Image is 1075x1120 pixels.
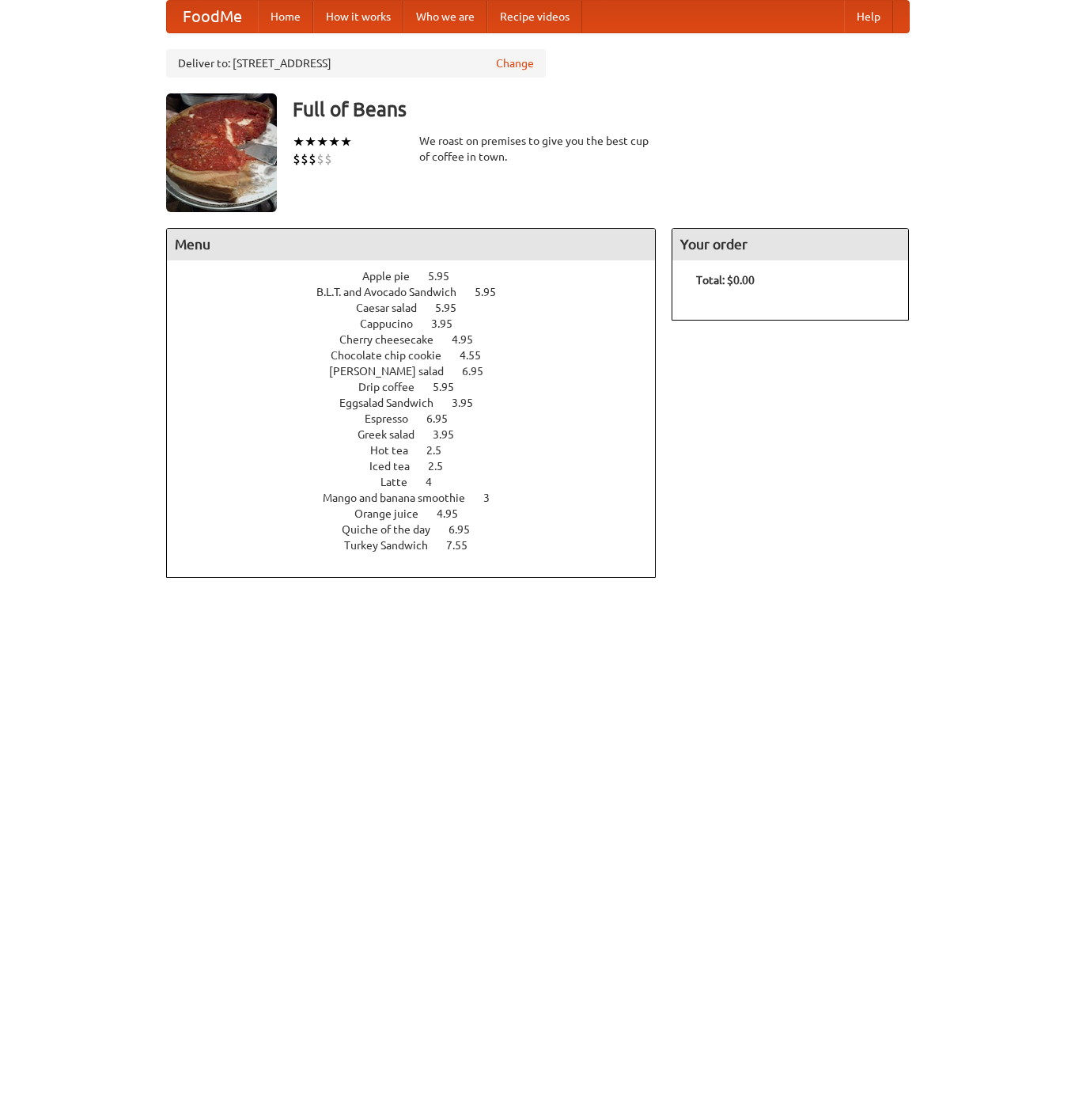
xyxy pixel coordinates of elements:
a: How it works [313,1,403,32]
span: Mango and banana smoothie [323,492,481,504]
a: Iced tea 2.5 [369,460,472,473]
a: B.L.T. and Avocado Sandwich 5.95 [316,286,525,298]
span: 5.95 [475,286,512,298]
li: $ [316,150,324,168]
div: Deliver to: [STREET_ADDRESS] [166,49,546,78]
span: Orange juice [354,507,434,520]
li: ★ [328,133,340,150]
span: Eggsalad Sandwich [339,397,449,409]
a: Apple pie 5.95 [362,270,479,283]
li: ★ [293,133,305,150]
a: Cherry cheesecake 4.95 [339,333,502,346]
span: 3.95 [452,397,489,409]
img: angular.jpg [166,93,277,212]
a: Who we are [403,1,487,32]
li: ★ [340,133,352,150]
a: [PERSON_NAME] salad 6.95 [329,365,513,378]
span: Apple pie [362,270,426,283]
a: Greek salad 3.95 [358,428,483,441]
span: 5.95 [428,270,465,283]
li: ★ [305,133,316,150]
span: 3.95 [433,428,470,441]
li: $ [324,150,332,168]
a: Quiche of the day 6.95 [342,523,499,536]
a: FoodMe [167,1,258,32]
span: Chocolate chip cookie [331,349,457,362]
a: Espresso 6.95 [365,412,477,425]
span: Cappucino [360,317,429,330]
li: $ [301,150,308,168]
a: Orange juice 4.95 [354,507,487,520]
span: Caesar salad [356,302,433,314]
li: $ [293,150,301,168]
a: Caesar salad 5.95 [356,302,486,314]
a: Chocolate chip cookie 4.55 [331,349,510,362]
span: 3 [483,492,505,504]
span: 4.55 [460,349,497,362]
span: Espresso [365,412,424,425]
h4: Menu [167,229,656,260]
a: Home [258,1,313,32]
span: Greek salad [358,428,430,441]
a: Turkey Sandwich 7.55 [344,539,497,552]
a: Eggsalad Sandwich 3.95 [339,397,502,409]
span: 5.95 [435,302,472,314]
span: 5.95 [433,381,470,393]
span: 2.5 [426,444,457,457]
span: 6.95 [426,412,464,425]
span: 6.95 [449,523,486,536]
span: Quiche of the day [342,523,446,536]
a: Change [496,55,534,71]
span: 2.5 [428,460,459,473]
span: 6.95 [462,365,499,378]
a: Cappucino 3.95 [360,317,482,330]
li: ★ [316,133,328,150]
span: 3.95 [431,317,468,330]
a: Recipe videos [487,1,582,32]
a: Mango and banana smoothie 3 [323,492,519,504]
span: 4 [426,476,448,488]
h3: Full of Beans [293,93,910,125]
h4: Your order [672,229,908,260]
li: $ [308,150,316,168]
span: Latte [380,476,423,488]
span: Turkey Sandwich [344,539,444,552]
span: 7.55 [446,539,483,552]
span: Drip coffee [358,381,430,393]
span: [PERSON_NAME] salad [329,365,460,378]
span: Iced tea [369,460,426,473]
span: 4.95 [437,507,474,520]
a: Latte 4 [380,476,461,488]
span: Hot tea [370,444,424,457]
a: Hot tea 2.5 [370,444,471,457]
a: Drip coffee 5.95 [358,381,483,393]
span: Cherry cheesecake [339,333,449,346]
div: We roast on premises to give you the best cup of coffee in town. [419,133,657,165]
span: 4.95 [452,333,489,346]
b: Total: $0.00 [696,274,755,287]
a: Help [844,1,893,32]
span: B.L.T. and Avocado Sandwich [316,286,472,298]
